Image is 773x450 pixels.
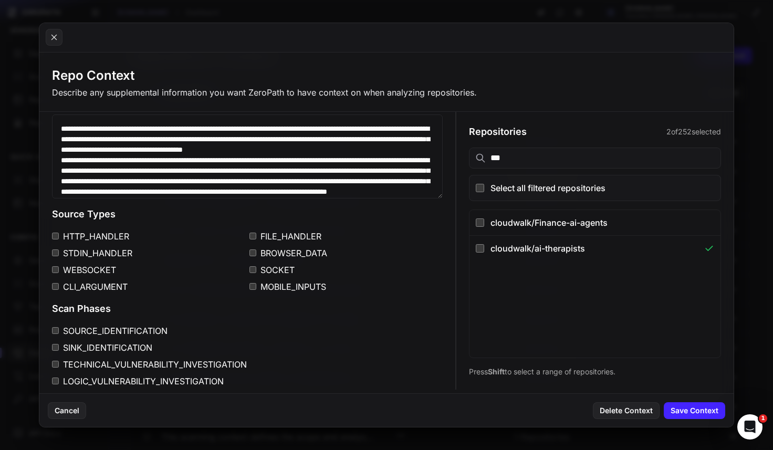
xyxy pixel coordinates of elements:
label: CLI_ARGUMENT [52,280,245,293]
button: cloudwalk/ai-therapists [469,235,720,261]
span: Select all filtered repositories [490,182,605,194]
button: Save Context [664,402,725,419]
h3: Repositories [469,124,527,139]
label: BROWSER_DATA [249,247,443,259]
button: Cancel [48,402,86,419]
label: FILE_HANDLER [249,230,443,243]
input: Select all filtered repositories [476,184,484,192]
span: 2 of 252 selected [666,127,721,137]
input: WEBSOCKET [52,266,59,273]
label: STDIN_HANDLER [52,247,245,259]
label: TECHNICAL_VULNERABILITY_INVESTIGATION [52,358,443,371]
input: BROWSER_DATA [249,249,256,256]
div: Describe any supplemental information you want ZeroPath to have context on when analyzing reposit... [52,86,477,99]
h3: Scan Phases [52,301,443,316]
label: MOBILE_INPUTS [249,280,443,293]
input: SOURCE_IDENTIFICATION [52,327,59,334]
input: TECHNICAL_VULNERABILITY_INVESTIGATION [52,361,59,368]
button: Delete Context [593,402,660,419]
p: Press to select a range of repositories. [469,367,721,377]
input: STDIN_HANDLER [52,249,59,256]
h3: Repo Context [52,67,134,84]
label: SINK_IDENTIFICATION [52,341,443,354]
span: Shift [488,367,505,376]
h3: Source Types [52,207,443,222]
label: SOCKET [249,264,443,276]
input: MOBILE_INPUTS [249,283,256,290]
input: SOCKET [249,266,256,273]
input: CLI_ARGUMENT [52,283,59,290]
span: 1 [759,414,767,423]
input: FILE_HANDLER [249,233,256,239]
iframe: Intercom live chat [737,414,762,439]
input: LOGIC_VULNERABILITY_INVESTIGATION [52,378,59,384]
label: LOGIC_VULNERABILITY_INVESTIGATION [52,375,443,388]
input: HTTP_HANDLER [52,233,59,239]
label: WEBSOCKET [52,264,245,276]
div: cloudwalk/ai-therapists [490,242,697,255]
button: cloudwalk/Finance-ai-agents [469,210,720,235]
div: cloudwalk/Finance-ai-agents [490,216,714,229]
label: HTTP_HANDLER [52,230,245,243]
input: SINK_IDENTIFICATION [52,344,59,351]
label: SOURCE_IDENTIFICATION [52,325,443,337]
